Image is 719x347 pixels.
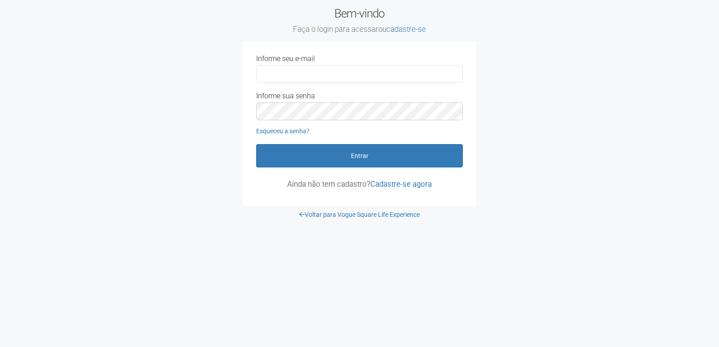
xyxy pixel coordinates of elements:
label: Informe seu e-mail [256,55,315,63]
a: Esqueceu a senha? [256,127,310,135]
a: Cadastre-se agora [370,180,432,189]
label: Informe sua senha [256,92,315,100]
h2: Bem-vindo [243,7,476,35]
a: Voltar para Vogue Square Life Experience [299,211,420,218]
a: cadastre-se [386,25,426,34]
small: Faça o login para acessar [243,25,476,35]
button: Entrar [256,144,463,167]
p: Ainda não tem cadastro? [256,180,463,188]
span: ou [378,25,426,34]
